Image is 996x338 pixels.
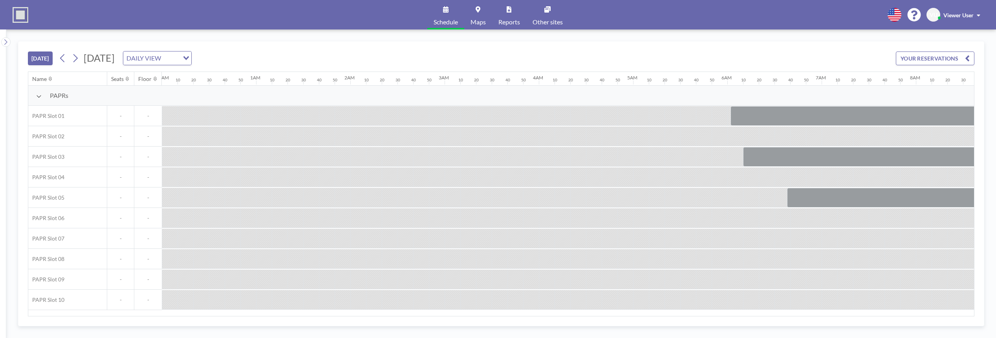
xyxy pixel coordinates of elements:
span: - [134,174,162,181]
span: - [107,112,134,119]
div: 10 [553,77,557,83]
span: VU [930,11,937,18]
div: 30 [584,77,589,83]
button: YOUR RESERVATIONS [896,51,974,65]
div: 30 [207,77,212,83]
div: 20 [568,77,573,83]
div: 30 [867,77,871,83]
span: - [134,112,162,119]
span: - [134,215,162,222]
div: 20 [286,77,290,83]
div: 40 [317,77,322,83]
span: PAPR Slot 04 [28,174,64,181]
span: - [107,235,134,242]
div: 7AM [816,75,826,81]
div: 20 [380,77,384,83]
input: Search for option [163,53,178,63]
div: 40 [505,77,510,83]
span: - [134,296,162,303]
span: PAPR Slot 08 [28,255,64,263]
span: - [107,255,134,263]
span: - [107,174,134,181]
div: 2AM [344,75,355,81]
span: - [107,153,134,160]
div: 10 [930,77,934,83]
div: 10 [364,77,369,83]
div: 50 [427,77,432,83]
div: 8AM [910,75,920,81]
div: Search for option [123,51,191,65]
span: - [134,255,162,263]
span: PAPR Slot 03 [28,153,64,160]
span: Reports [498,19,520,25]
div: 20 [851,77,856,83]
div: 6AM [721,75,732,81]
span: - [107,194,134,201]
div: 10 [835,77,840,83]
div: 1AM [250,75,260,81]
button: [DATE] [28,51,53,65]
div: 10 [270,77,275,83]
div: Seats [111,75,124,83]
span: PAPR Slot 02 [28,133,64,140]
div: 20 [663,77,667,83]
div: 50 [521,77,526,83]
div: 20 [945,77,950,83]
div: 20 [474,77,479,83]
div: 10 [647,77,652,83]
span: PAPR Slot 01 [28,112,64,119]
div: 30 [301,77,306,83]
span: - [134,133,162,140]
div: 50 [615,77,620,83]
span: PAPR Slot 07 [28,235,64,242]
span: - [107,276,134,283]
span: - [107,133,134,140]
span: Viewer User [943,12,974,18]
div: 50 [710,77,714,83]
span: Maps [471,19,486,25]
div: 40 [223,77,227,83]
div: 10 [458,77,463,83]
div: 50 [804,77,809,83]
span: - [134,194,162,201]
div: 12AM [156,75,169,81]
div: 3AM [439,75,449,81]
div: 40 [411,77,416,83]
span: Other sites [533,19,563,25]
div: 30 [773,77,777,83]
div: 10 [741,77,746,83]
div: 50 [238,77,243,83]
span: - [134,153,162,160]
div: 10 [176,77,180,83]
span: - [107,215,134,222]
span: PAPR Slot 05 [28,194,64,201]
span: [DATE] [84,52,115,64]
span: DAILY VIEW [125,53,163,63]
span: PAPR Slot 09 [28,276,64,283]
div: 30 [490,77,494,83]
span: PAPR Slot 06 [28,215,64,222]
span: PAPR Slot 10 [28,296,64,303]
div: 20 [191,77,196,83]
div: 40 [788,77,793,83]
div: 50 [898,77,903,83]
div: 50 [333,77,337,83]
img: organization-logo [13,7,28,23]
div: 30 [395,77,400,83]
div: 5AM [627,75,637,81]
span: - [134,276,162,283]
div: 20 [757,77,762,83]
span: - [134,235,162,242]
div: 40 [694,77,699,83]
div: Floor [138,75,152,83]
div: 4AM [533,75,543,81]
div: 40 [882,77,887,83]
div: 30 [961,77,966,83]
span: Schedule [434,19,458,25]
span: PAPRs [50,92,68,99]
span: - [107,296,134,303]
div: Name [32,75,47,83]
div: 40 [600,77,604,83]
div: 30 [678,77,683,83]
